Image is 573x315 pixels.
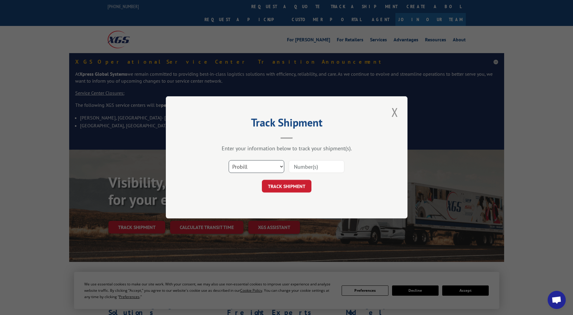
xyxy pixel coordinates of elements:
input: Number(s) [289,161,344,173]
button: TRACK SHIPMENT [262,180,311,193]
button: Close modal [390,104,400,120]
div: Enter your information below to track your shipment(s). [196,145,377,152]
h2: Track Shipment [196,118,377,130]
a: Open chat [548,291,566,309]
